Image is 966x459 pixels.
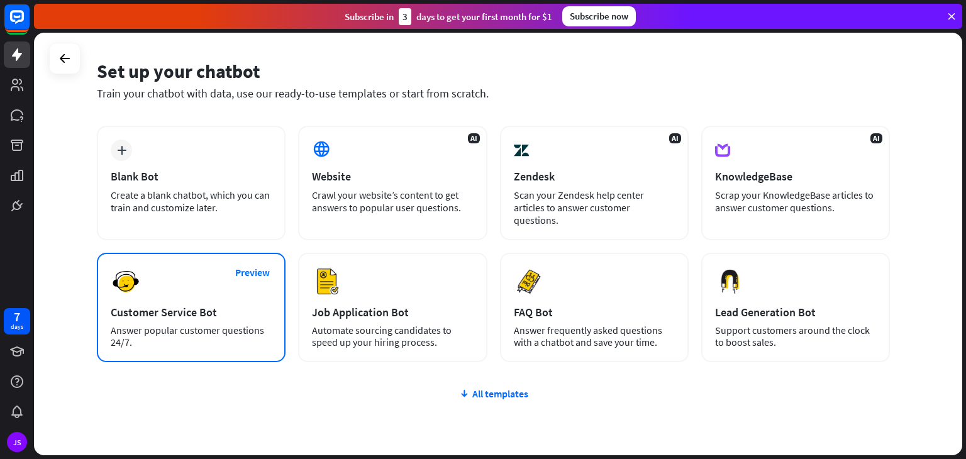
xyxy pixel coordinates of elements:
[4,308,30,335] a: 7 days
[312,305,473,319] div: Job Application Bot
[97,387,890,400] div: All templates
[715,324,876,348] div: Support customers around the clock to boost sales.
[117,146,126,155] i: plus
[514,189,675,226] div: Scan your Zendesk help center articles to answer customer questions.
[715,169,876,184] div: KnowledgeBase
[111,169,272,184] div: Blank Bot
[11,323,23,331] div: days
[715,305,876,319] div: Lead Generation Bot
[111,324,272,348] div: Answer popular customer questions 24/7.
[514,169,675,184] div: Zendesk
[468,133,480,143] span: AI
[312,169,473,184] div: Website
[669,133,681,143] span: AI
[399,8,411,25] div: 3
[312,324,473,348] div: Automate sourcing candidates to speed up your hiring process.
[562,6,636,26] div: Subscribe now
[111,189,272,214] div: Create a blank chatbot, which you can train and customize later.
[514,324,675,348] div: Answer frequently asked questions with a chatbot and save your time.
[870,133,882,143] span: AI
[97,86,890,101] div: Train your chatbot with data, use our ready-to-use templates or start from scratch.
[10,5,48,43] button: Open LiveChat chat widget
[14,311,20,323] div: 7
[227,261,277,284] button: Preview
[514,305,675,319] div: FAQ Bot
[345,8,552,25] div: Subscribe in days to get your first month for $1
[312,189,473,214] div: Crawl your website’s content to get answers to popular user questions.
[97,59,890,83] div: Set up your chatbot
[715,189,876,214] div: Scrap your KnowledgeBase articles to answer customer questions.
[111,305,272,319] div: Customer Service Bot
[7,432,27,452] div: JS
